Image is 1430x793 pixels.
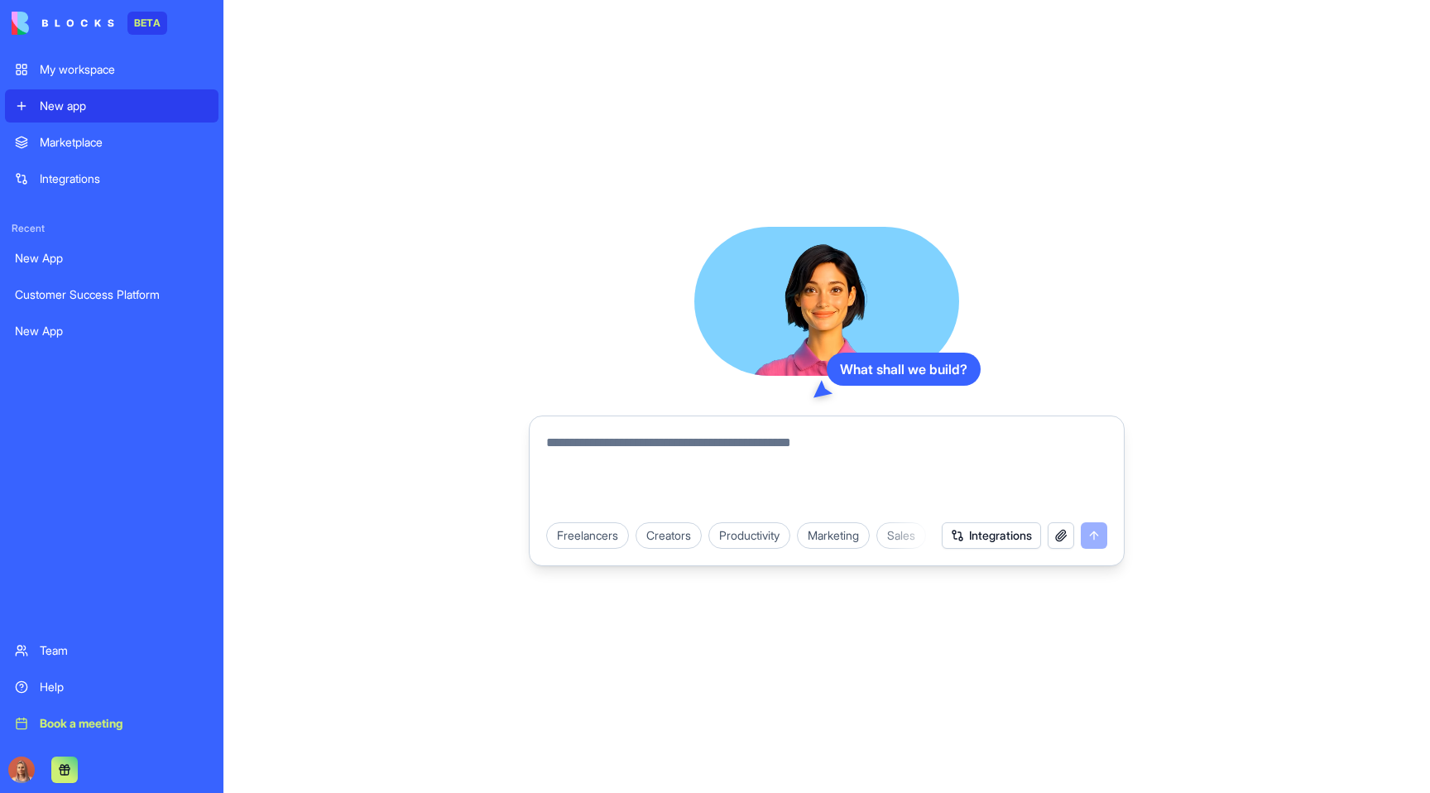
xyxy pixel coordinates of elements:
[5,242,218,275] a: New App
[5,634,218,667] a: Team
[708,522,790,549] div: Productivity
[5,162,218,195] a: Integrations
[5,315,218,348] a: New App
[5,707,218,740] a: Book a meeting
[40,642,209,659] div: Team
[40,715,209,732] div: Book a meeting
[636,522,702,549] div: Creators
[5,126,218,159] a: Marketplace
[5,53,218,86] a: My workspace
[797,522,870,549] div: Marketing
[15,286,209,303] div: Customer Success Platform
[5,89,218,123] a: New app
[15,250,209,267] div: New App
[40,171,209,187] div: Integrations
[40,61,209,78] div: My workspace
[40,98,209,114] div: New app
[546,522,629,549] div: Freelancers
[40,679,209,695] div: Help
[5,278,218,311] a: Customer Success Platform
[12,12,114,35] img: logo
[40,134,209,151] div: Marketplace
[827,353,981,386] div: What shall we build?
[942,522,1041,549] button: Integrations
[5,670,218,704] a: Help
[127,12,167,35] div: BETA
[5,222,218,235] span: Recent
[876,522,926,549] div: Sales
[8,757,35,783] img: Marina_gj5dtt.jpg
[15,323,209,339] div: New App
[12,12,167,35] a: BETA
